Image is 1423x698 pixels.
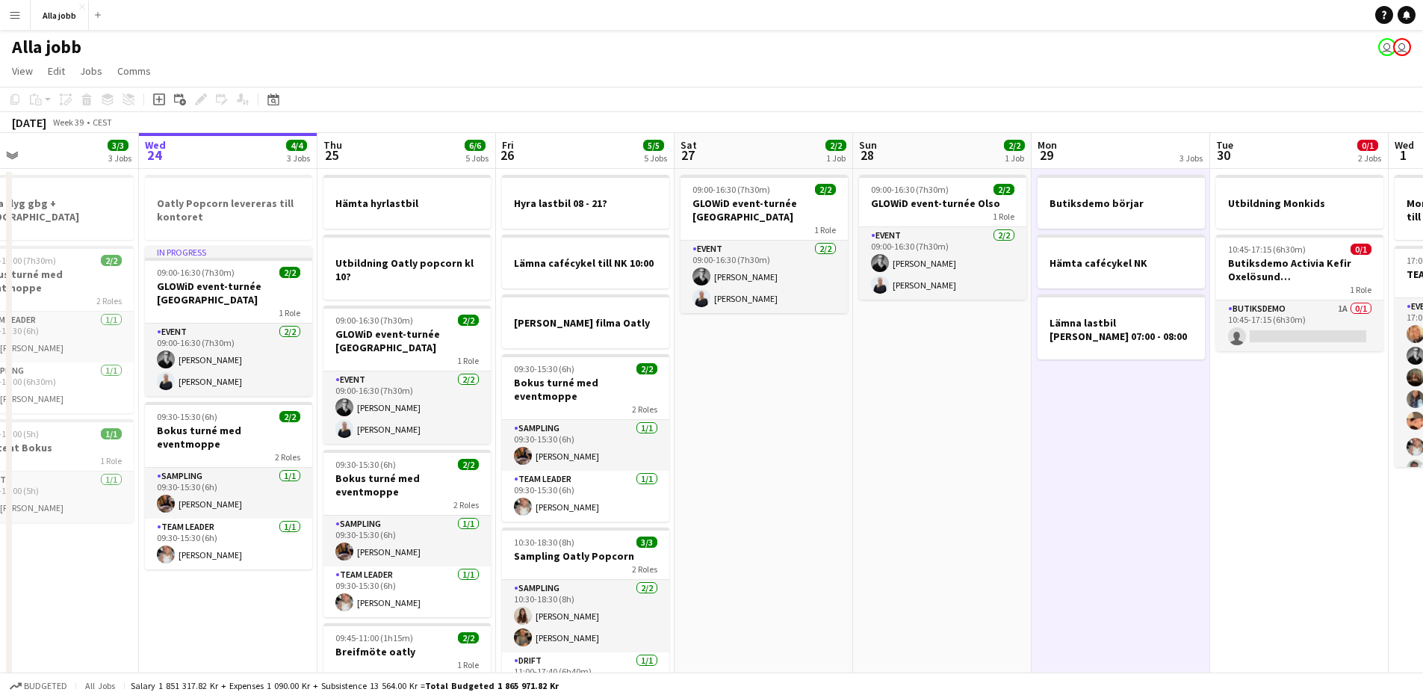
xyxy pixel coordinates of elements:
div: [DATE] [12,115,46,130]
a: Comms [111,61,157,81]
div: CEST [93,117,112,128]
span: Comms [117,64,151,78]
app-user-avatar: Emil Hasselberg [1393,38,1411,56]
a: Edit [42,61,71,81]
button: Alla jobb [31,1,89,30]
button: Budgeted [7,678,69,694]
span: View [12,64,33,78]
span: Edit [48,64,65,78]
span: Total Budgeted 1 865 971.82 kr [425,680,559,691]
span: Jobs [80,64,102,78]
span: All jobs [82,680,118,691]
a: View [6,61,39,81]
h1: Alla jobb [12,36,81,58]
app-user-avatar: August Löfgren [1378,38,1396,56]
span: Budgeted [24,681,67,691]
div: Salary 1 851 317.82 kr + Expenses 1 090.00 kr + Subsistence 13 564.00 kr = [131,680,559,691]
span: Week 39 [49,117,87,128]
a: Jobs [74,61,108,81]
